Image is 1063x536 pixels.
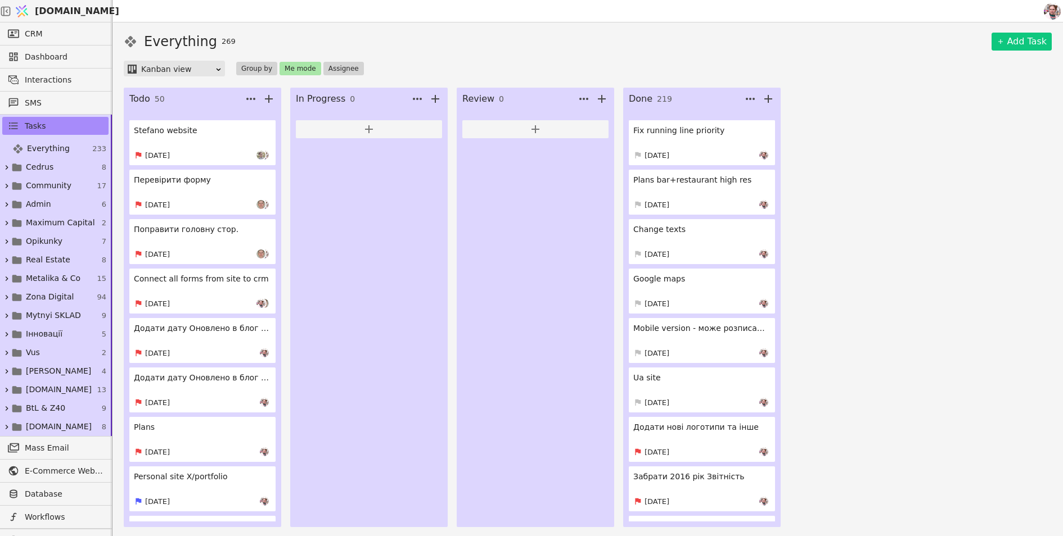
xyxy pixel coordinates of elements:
a: Dashboard [2,48,109,66]
h4: Fix running line priority [633,125,768,137]
p: [DATE] [645,447,669,458]
span: BtL & Z40 [26,402,65,414]
img: Хр [759,249,768,258]
p: [DATE] [645,496,669,507]
h4: Mobile version - може розписати по пунктам? [633,322,768,334]
span: 9 [102,403,106,414]
span: 17 [97,180,106,192]
img: Хр [759,151,768,160]
span: Community [26,180,71,192]
img: Хр [260,249,269,258]
a: Перевірити форму[DATE]РоХр [129,170,276,215]
span: Admin [26,198,51,210]
span: 9 [102,310,106,321]
span: 2 [102,217,106,229]
span: Database [25,488,103,500]
span: Tasks [25,120,46,132]
h4: Personal site X/portfolio [134,471,269,483]
h1: Everything [144,31,217,52]
span: Everything [27,143,70,155]
span: Opikunky [26,235,62,247]
h4: Plans bar+restaurant high res [633,174,768,186]
img: Хр [759,398,768,407]
h4: Додати дату Оновлено в блог Updated [134,372,269,384]
span: Vus [26,347,40,358]
a: Google maps[DATE]Хр [629,269,775,314]
h4: Stefano website [134,125,269,137]
span: 269 [222,36,236,47]
h4: Поправити головну стор. [134,224,269,235]
p: [DATE] [145,496,170,507]
span: 219 [657,93,672,105]
h3: Todo [129,92,150,106]
span: 0 [350,93,355,105]
img: Ро [260,299,269,308]
button: Group by [236,62,277,75]
a: Ua site[DATE]Хр [629,367,775,412]
a: Mass Email [2,439,109,457]
img: Хр [759,447,768,456]
span: [DOMAIN_NAME] [26,421,92,433]
p: [DATE] [145,249,170,260]
h4: Перевірити форму [134,174,269,186]
span: Real Estate [26,254,70,266]
span: 8 [102,421,106,433]
img: Хр [759,299,768,308]
h4: Проблема проєктів Спільнот [633,520,768,532]
span: 50 [155,93,165,105]
a: Fix running line priority[DATE]Хр [629,120,775,165]
a: Stefano website[DATE]AdХр [129,120,276,165]
a: Interactions [2,71,109,89]
a: Add Task [992,33,1052,51]
span: Dashboard [25,51,103,63]
span: Metalika & Co [26,272,80,284]
a: [DOMAIN_NAME] [11,1,112,22]
img: 1611404642663-DSC_1169-po-%D1%81cropped.jpg [1044,1,1061,21]
p: [DATE] [645,397,669,408]
img: Ро [256,249,265,258]
span: CRM [25,28,43,40]
a: CRM [2,25,109,43]
button: Me mode [280,62,321,75]
a: Plans[DATE]Хр [129,417,276,462]
p: [DATE] [145,447,170,458]
img: Хр [260,200,269,209]
h4: Plans [134,421,269,433]
h4: Landing Page template [134,520,269,532]
a: Personal site X/portfolio[DATE]Хр [129,466,276,511]
span: Mass Email [25,442,103,454]
img: Хр [260,447,269,456]
p: [DATE] [145,199,170,211]
img: Хр [759,348,768,357]
span: Mytnyi SKLAD [26,310,81,321]
img: Хр [260,497,269,506]
span: E-Commerce Web Development at Zona Digital Agency [25,465,103,477]
h4: Google maps [633,273,768,285]
a: Change texts[DATE]Хр [629,219,775,264]
span: 233 [92,143,106,155]
h4: Ua site [633,372,768,384]
h3: Done [629,92,652,106]
span: Workflows [25,511,103,523]
a: Database [2,485,109,503]
a: Забрати 2016 рік Звітність[DATE]Хр [629,466,775,511]
a: Connect all forms from site to crm[DATE]ХрРо [129,269,276,314]
span: [DOMAIN_NAME] [35,4,119,18]
span: Maximum Capital [26,217,95,229]
a: Додати нові логотипи та інше[DATE]Хр [629,417,775,462]
a: Tasks [2,117,109,135]
a: Додати дату Оновлено в блог Updated[DATE]Хр [129,318,276,363]
span: 0 [499,93,504,105]
span: Interactions [25,74,103,86]
span: [DOMAIN_NAME] [26,384,92,396]
span: 2 [102,347,106,358]
a: Поправити головну стор.[DATE]РоХр [129,219,276,264]
p: [DATE] [145,150,170,161]
p: [DATE] [645,298,669,310]
img: Хр [260,151,269,160]
span: 15 [97,273,106,284]
p: [DATE] [145,397,170,408]
p: [DATE] [145,348,170,359]
p: [DATE] [145,298,170,310]
span: 8 [102,162,106,173]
